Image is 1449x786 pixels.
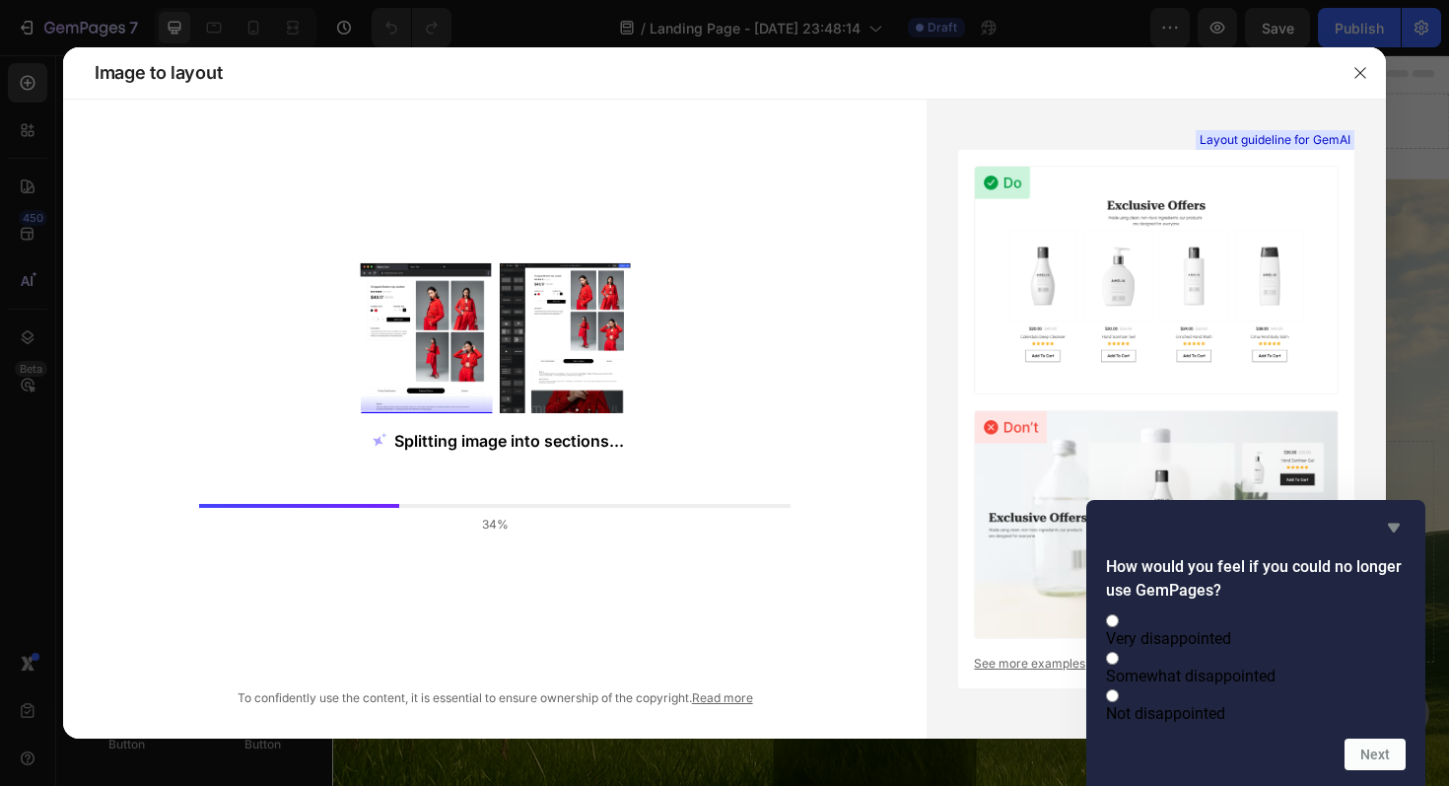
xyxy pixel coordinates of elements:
[1200,131,1350,149] span: Layout guideline for GemAI
[126,599,204,627] p: Get started
[16,583,314,643] button: <p>Get started</p>
[18,410,574,505] h2: allow yourself focus. calm.
[1106,614,1119,627] input: Very disappointed
[974,655,1339,673] a: See more examples
[1345,739,1406,770] button: Next question
[1106,516,1406,770] div: How would you feel if you could no longer use GemPages?
[394,429,624,453] span: Splitting image into sections...
[1106,652,1119,665] input: Somewhat disappointed
[692,690,753,705] a: Read more
[551,62,655,78] div: Drop element here
[482,516,509,534] span: 34%
[1106,629,1231,648] span: Very disappointed
[126,689,863,707] div: To confidently use the content, it is essential to ensure ownership of the copyright.
[1382,516,1406,539] button: Hide survey
[1106,555,1406,603] h2: How would you feel if you could no longer use GemPages?
[1106,610,1406,723] div: How would you feel if you could no longer use GemPages?
[1106,689,1119,702] input: Not disappointed
[847,518,951,534] div: Drop element here
[16,507,576,568] div: This is your text block. Click to edit and make it your own. Share your product's story or servic...
[1106,704,1225,723] span: Not disappointed
[95,61,222,85] span: Image to layout
[1106,667,1276,685] span: Somewhat disappointed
